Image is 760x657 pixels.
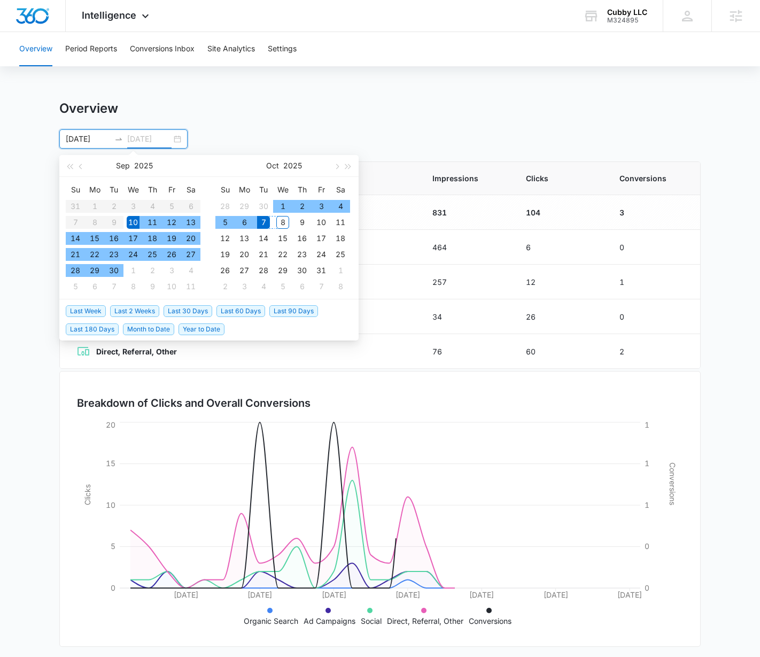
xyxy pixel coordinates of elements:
[607,265,700,299] td: 1
[111,542,115,551] tspan: 5
[184,216,197,229] div: 13
[66,230,85,246] td: 2025-09-14
[143,230,162,246] td: 2025-09-18
[219,264,231,277] div: 26
[254,230,273,246] td: 2025-10-14
[88,232,101,245] div: 15
[645,459,649,468] tspan: 1
[334,216,347,229] div: 11
[181,214,200,230] td: 2025-09-13
[104,246,123,262] td: 2025-09-23
[334,280,347,293] div: 8
[181,181,200,198] th: Sa
[276,200,289,213] div: 1
[513,195,607,230] td: 104
[292,214,312,230] td: 2025-10-09
[165,216,178,229] div: 12
[143,279,162,295] td: 2025-10-09
[331,181,350,198] th: Sa
[69,264,82,277] div: 28
[257,232,270,245] div: 14
[292,198,312,214] td: 2025-10-02
[526,173,594,184] span: Clicks
[645,500,649,509] tspan: 1
[617,590,642,599] tspan: [DATE]
[85,279,104,295] td: 2025-10-06
[215,181,235,198] th: Su
[106,459,115,468] tspan: 15
[104,262,123,279] td: 2025-09-30
[276,232,289,245] div: 15
[292,181,312,198] th: Th
[85,230,104,246] td: 2025-09-15
[645,583,649,592] tspan: 0
[181,262,200,279] td: 2025-10-04
[469,590,494,599] tspan: [DATE]
[254,214,273,230] td: 2025-10-07
[181,246,200,262] td: 2025-09-27
[174,590,198,599] tspan: [DATE]
[215,262,235,279] td: 2025-10-26
[238,232,251,245] div: 13
[273,181,292,198] th: We
[85,246,104,262] td: 2025-09-22
[110,305,159,317] span: Last 2 Weeks
[219,216,231,229] div: 5
[273,214,292,230] td: 2025-10-08
[276,264,289,277] div: 29
[254,198,273,214] td: 2025-09-30
[69,248,82,261] div: 21
[312,198,331,214] td: 2025-10-03
[127,264,139,277] div: 1
[235,181,254,198] th: Mo
[66,323,119,335] span: Last 180 Days
[162,262,181,279] td: 2025-10-03
[69,280,82,293] div: 5
[82,10,136,21] span: Intelligence
[334,200,347,213] div: 4
[66,133,110,145] input: Start date
[123,246,143,262] td: 2025-09-24
[162,230,181,246] td: 2025-09-19
[238,200,251,213] div: 29
[123,279,143,295] td: 2025-10-08
[331,279,350,295] td: 2025-11-08
[219,232,231,245] div: 12
[143,262,162,279] td: 2025-10-02
[544,590,568,599] tspan: [DATE]
[184,248,197,261] div: 27
[296,248,308,261] div: 23
[179,323,224,335] span: Year to Date
[257,216,270,229] div: 7
[127,133,172,145] input: End date
[107,264,120,277] div: 30
[312,214,331,230] td: 2025-10-10
[361,615,382,627] p: Social
[331,230,350,246] td: 2025-10-18
[257,280,270,293] div: 4
[107,248,120,261] div: 23
[420,299,513,334] td: 34
[123,181,143,198] th: We
[215,279,235,295] td: 2025-11-02
[146,216,159,229] div: 11
[235,262,254,279] td: 2025-10-27
[254,279,273,295] td: 2025-11-04
[292,230,312,246] td: 2025-10-16
[134,155,153,176] button: 2025
[88,264,101,277] div: 29
[645,542,649,551] tspan: 0
[235,246,254,262] td: 2025-10-20
[215,198,235,214] td: 2025-09-28
[215,246,235,262] td: 2025-10-19
[107,232,120,245] div: 16
[104,181,123,198] th: Tu
[292,246,312,262] td: 2025-10-23
[420,265,513,299] td: 257
[219,248,231,261] div: 19
[65,32,117,66] button: Period Reports
[238,216,251,229] div: 6
[334,264,347,277] div: 1
[111,583,115,592] tspan: 0
[296,200,308,213] div: 2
